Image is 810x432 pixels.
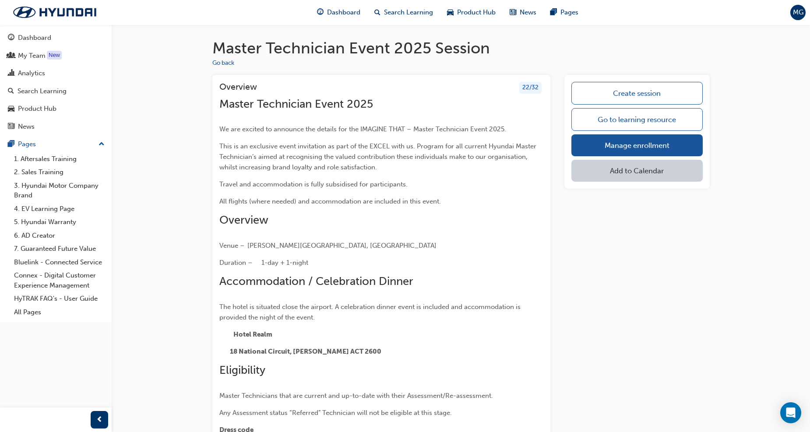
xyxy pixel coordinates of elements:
span: car-icon [8,105,14,113]
span: prev-icon [96,414,103,425]
span: Master Technicians that are current and up-to-date with their Assessment/Re-assessment. [219,392,493,400]
span: Duration – 1-day + 1-night [219,259,308,267]
span: Search Learning [384,7,433,18]
span: up-icon [99,139,105,150]
a: Connex - Digital Customer Experience Management [11,269,108,292]
h3: Overview [219,82,257,94]
button: MG [790,5,806,20]
span: Master Technician Event 2025 [219,97,373,111]
a: guage-iconDashboard [310,4,367,21]
span: Any Assessment status “Referred” Technician will not be eligible at this stage. [219,409,452,417]
div: Search Learning [18,86,67,96]
a: Create session [571,82,702,105]
a: pages-iconPages [543,4,585,21]
span: news-icon [8,123,14,131]
a: news-iconNews [503,4,543,21]
span: search-icon [374,7,380,18]
span: News [520,7,536,18]
span: news-icon [510,7,516,18]
a: HyTRAK FAQ's - User Guide [11,292,108,306]
a: 3. Hyundai Motor Company Brand [11,179,108,202]
div: 22 / 32 [519,82,542,94]
span: chart-icon [8,70,14,77]
div: Tooltip anchor [47,51,62,60]
span: guage-icon [8,34,14,42]
button: DashboardMy TeamAnalyticsSearch LearningProduct HubNews [4,28,108,136]
a: Manage enrollment [571,134,702,156]
span: Hotel Realm [233,330,272,338]
span: Pages [560,7,578,18]
div: Product Hub [18,104,56,114]
a: Search Learning [4,83,108,99]
span: Venue – [PERSON_NAME][GEOGRAPHIC_DATA], [GEOGRAPHIC_DATA] [219,242,437,249]
span: pages-icon [8,140,14,148]
a: 2. Sales Training [11,165,108,179]
span: people-icon [8,52,14,60]
a: Dashboard [4,30,108,46]
a: News [4,119,108,135]
button: Pages [4,136,108,152]
button: Go back [212,58,234,68]
span: ​ 18 National Circuit, [PERSON_NAME] ACT 2600 [219,348,381,355]
a: 6. AD Creator [11,229,108,242]
h1: Master Technician Event 2025 Session [212,39,710,58]
div: Pages [18,139,36,149]
a: Analytics [4,65,108,81]
div: Dashboard [18,33,51,43]
a: Bluelink - Connected Service [11,256,108,269]
a: All Pages [11,306,108,319]
span: Product Hub [457,7,496,18]
span: car-icon [447,7,454,18]
a: 7. Guaranteed Future Value [11,242,108,256]
span: search-icon [8,88,14,95]
div: My Team [18,51,46,61]
span: guage-icon [317,7,324,18]
span: MG [793,7,803,18]
span: Accommodation / Celebration Dinner [219,274,413,288]
div: News [18,122,35,132]
span: Travel and accommodation is fully subsidised for participants. [219,180,408,188]
a: My Team [4,48,108,64]
span: Eligibility [219,363,265,377]
span: We are excited to announce the details for the IMAGINE THAT – Master Technician Event 2025. [219,125,506,133]
div: Analytics [18,68,45,78]
a: 1. Aftersales Training [11,152,108,166]
a: search-iconSearch Learning [367,4,440,21]
button: Add to Calendar [571,160,702,182]
span: This is an exclusive event invitation as part of the EXCEL with us. Program for all current Hyund... [219,142,538,171]
a: Go to learning resource [571,108,702,131]
a: 5. Hyundai Warranty [11,215,108,229]
div: Open Intercom Messenger [780,402,801,423]
a: Product Hub [4,101,108,117]
span: pages-icon [550,7,557,18]
span: Overview [219,213,268,227]
img: Trak [4,3,105,21]
span: The hotel is situated close the airport. A celebration dinner event is included and accommodation... [219,303,522,321]
span: Dashboard [327,7,360,18]
a: car-iconProduct Hub [440,4,503,21]
span: All flights (where needed) and accommodation are included in this event. [219,197,441,205]
a: 4. EV Learning Page [11,202,108,216]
